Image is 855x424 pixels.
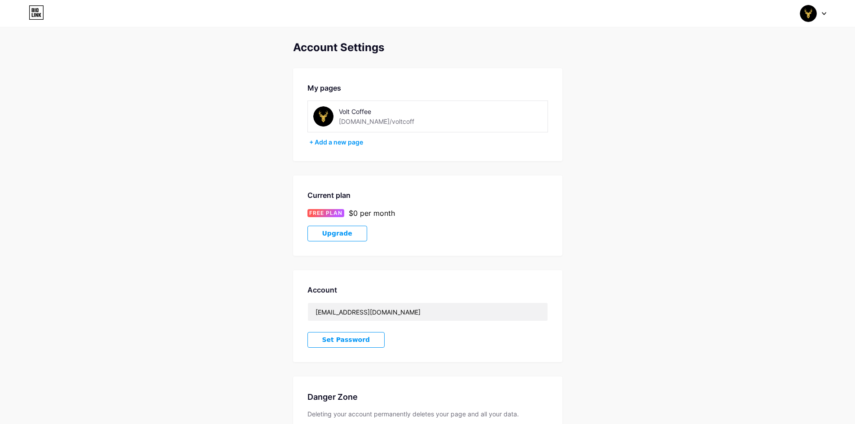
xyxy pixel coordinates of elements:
div: Volt Coffee [339,107,447,116]
span: Upgrade [322,230,352,237]
div: Danger Zone [307,391,548,403]
span: Set Password [322,336,370,344]
div: Account Settings [293,41,562,54]
div: Current plan [307,190,548,201]
div: My pages [307,83,548,93]
img: voltcoff [313,106,333,127]
button: Upgrade [307,226,367,241]
div: [DOMAIN_NAME]/voltcoff [339,117,414,126]
input: Email [308,303,548,321]
div: Account [307,284,548,295]
img: Volt Coffee [800,5,817,22]
div: $0 per month [349,208,395,219]
button: Set Password [307,332,385,348]
div: Deleting your account permanently deletes your page and all your data. [307,410,548,418]
div: + Add a new page [309,138,548,147]
span: FREE PLAN [309,209,342,217]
